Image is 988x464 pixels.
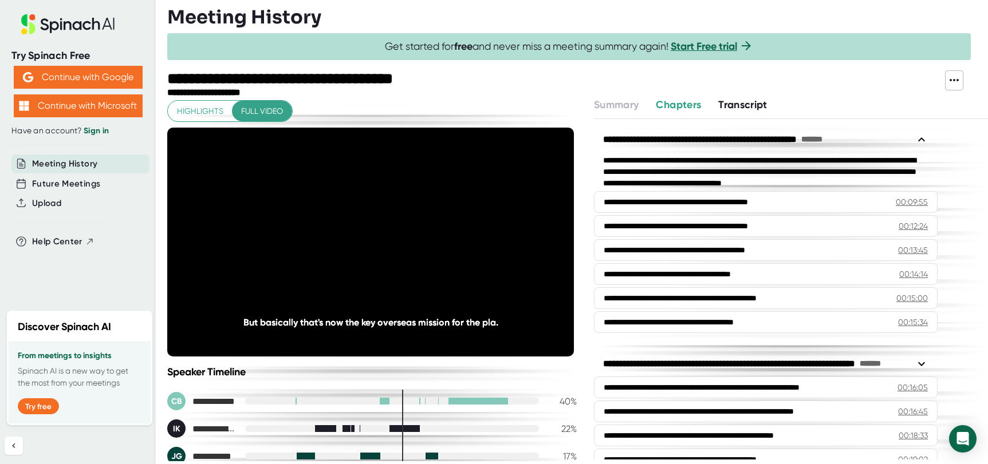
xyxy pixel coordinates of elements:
[11,49,144,62] div: Try Spinach Free
[548,451,577,462] div: 17 %
[656,97,701,113] button: Chapters
[32,197,61,210] button: Upload
[177,104,223,118] span: Highlights
[899,430,928,441] div: 00:18:33
[167,419,236,438] div: Isaac B. Kardon
[898,406,928,417] div: 00:16:45
[208,317,533,328] div: But basically that's now the key overseas mission for the pla.
[18,398,59,414] button: Try free
[18,319,111,335] h2: Discover Spinach AI
[718,98,767,111] span: Transcript
[14,66,143,89] button: Continue with Google
[232,101,292,122] button: Full video
[23,72,33,82] img: Aehbyd4JwY73AAAAAElFTkSuQmCC
[241,104,283,118] span: Full video
[167,6,321,28] h3: Meeting History
[671,40,737,53] a: Start Free trial
[32,177,100,191] button: Future Meetings
[899,220,928,232] div: 00:12:24
[899,268,928,280] div: 00:14:14
[32,235,95,248] button: Help Center
[594,97,639,113] button: Summary
[18,365,141,389] p: Spinach AI is a new way to get the most from your meetings
[167,392,236,410] div: Clark Banach
[5,437,23,455] button: Collapse sidebar
[898,316,928,328] div: 00:15:34
[167,419,186,438] div: IK
[11,126,144,136] div: Have an account?
[32,157,97,170] button: Meeting History
[167,392,186,410] div: CB
[168,101,233,122] button: Highlights
[14,94,143,117] button: Continue with Microsoft
[896,292,928,304] div: 00:15:00
[548,396,577,407] div: 40 %
[454,40,473,53] b: free
[167,366,577,378] div: Speaker Timeline
[594,98,639,111] span: Summary
[718,97,767,113] button: Transcript
[385,40,753,53] span: Get started for and never miss a meeting summary again!
[548,423,577,434] div: 22 %
[656,98,701,111] span: Chapters
[84,126,109,136] a: Sign in
[896,196,928,208] div: 00:09:55
[18,351,141,360] h3: From meetings to insights
[949,425,977,453] div: Open Intercom Messenger
[898,382,928,393] div: 00:16:05
[898,244,928,256] div: 00:13:45
[32,235,82,248] span: Help Center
